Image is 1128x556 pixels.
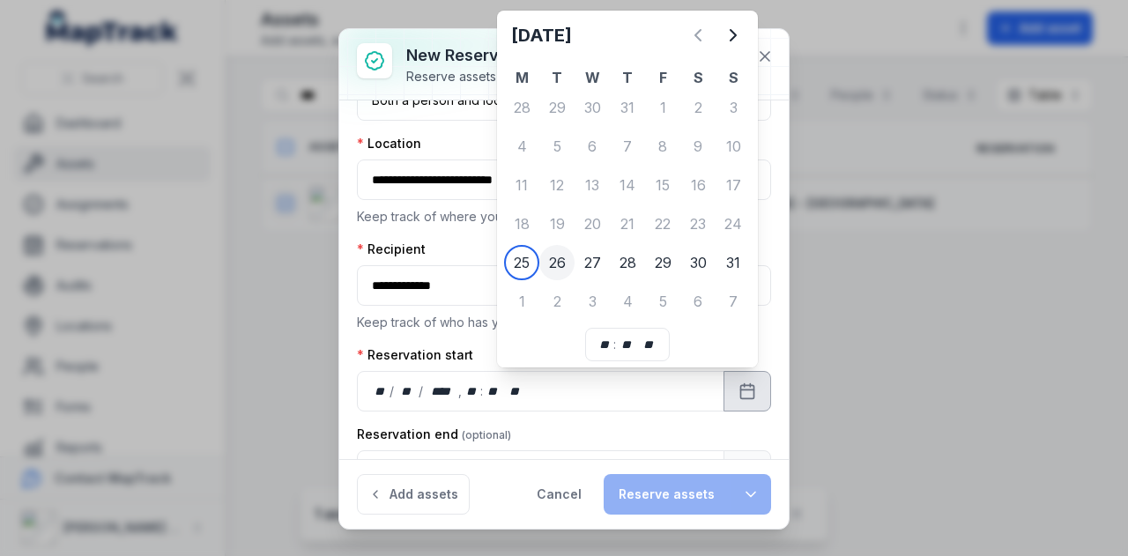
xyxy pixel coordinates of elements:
[504,206,539,241] div: Monday 18 August 2025
[680,284,716,319] div: Saturday 6 September 2025
[425,382,457,400] div: year,
[504,129,539,164] div: 4
[610,167,645,203] div: Thursday 14 August 2025
[680,67,716,88] th: S
[357,135,421,152] label: Location
[680,167,716,203] div: Saturday 16 August 2025
[504,129,539,164] div: Monday 4 August 2025
[539,167,575,203] div: Tuesday 12 August 2025
[680,245,716,280] div: 30
[522,474,597,515] button: Cancel
[504,167,539,203] div: 11
[645,284,680,319] div: Friday 5 September 2025
[680,18,716,53] button: Previous
[575,284,610,319] div: Wednesday 3 September 2025
[464,382,481,400] div: hour,
[716,284,751,319] div: Sunday 7 September 2025
[680,90,716,125] div: Saturday 2 August 2025
[610,167,645,203] div: 14
[680,129,716,164] div: 9
[406,43,640,68] h3: New reservation
[645,284,680,319] div: 5
[645,129,680,164] div: Friday 8 August 2025
[610,129,645,164] div: 7
[396,382,419,400] div: month,
[504,167,539,203] div: Monday 11 August 2025
[575,67,610,88] th: W
[575,129,610,164] div: 6
[645,129,680,164] div: 8
[680,245,716,280] div: Saturday 30 August 2025
[724,371,771,411] button: Calendar
[610,284,645,319] div: 4
[539,90,575,125] div: Tuesday 29 July 2025
[575,167,610,203] div: Wednesday 13 August 2025
[645,167,680,203] div: Friday 15 August 2025
[575,245,610,280] div: 27
[680,167,716,203] div: 16
[716,18,751,53] button: Next
[597,336,614,353] div: hour,
[716,67,751,88] th: S
[645,206,680,241] div: Friday 22 August 2025
[357,474,470,515] button: Add assets
[716,90,751,125] div: Sunday 3 August 2025
[504,284,539,319] div: Monday 1 September 2025
[539,206,575,241] div: 19
[645,90,680,125] div: Friday 1 August 2025
[639,336,658,353] div: am/pm,
[504,18,751,321] div: August 2025
[504,90,539,125] div: 28
[504,206,539,241] div: 18
[610,90,645,125] div: Thursday 31 July 2025
[506,382,525,400] div: am/pm,
[504,18,751,361] div: Calendar
[645,167,680,203] div: 15
[645,67,680,88] th: F
[610,206,645,241] div: 21
[680,284,716,319] div: 6
[716,206,751,241] div: 24
[680,129,716,164] div: Saturday 9 August 2025
[458,382,464,400] div: ,
[575,90,610,125] div: 30
[504,67,751,321] table: August 2025
[504,67,539,88] th: M
[575,90,610,125] div: Wednesday 30 July 2025
[610,90,645,125] div: 31
[716,206,751,241] div: Sunday 24 August 2025
[419,382,425,400] div: /
[575,284,610,319] div: 3
[539,90,575,125] div: 29
[406,68,640,85] div: Reserve assets for a person or location.
[357,265,771,306] input: :rj8:-form-item-label
[539,245,575,280] div: Tuesday 26 August 2025
[610,245,645,280] div: 28
[539,284,575,319] div: Tuesday 2 September 2025
[504,245,539,280] div: Today, Monday 25 August 2025, First available date
[680,206,716,241] div: Saturday 23 August 2025
[610,129,645,164] div: Thursday 7 August 2025
[716,129,751,164] div: 10
[680,206,716,241] div: 23
[575,206,610,241] div: 20
[372,382,390,400] div: day,
[645,206,680,241] div: 22
[716,167,751,203] div: 17
[357,313,771,332] p: Keep track of who has your assets.
[504,90,539,125] div: Monday 28 July 2025
[610,245,645,280] div: Thursday 28 August 2025
[357,241,426,258] label: Recipient
[539,129,575,164] div: Tuesday 5 August 2025
[357,207,771,226] p: Keep track of where your assets are located.
[716,90,751,125] div: 3
[645,245,680,280] div: Friday 29 August 2025
[539,129,575,164] div: 5
[645,245,680,280] div: 29
[539,206,575,241] div: Tuesday 19 August 2025
[575,129,610,164] div: Wednesday 6 August 2025
[618,336,635,353] div: minute,
[357,426,511,443] label: Reservation end
[485,382,502,400] div: minute,
[645,90,680,125] div: 1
